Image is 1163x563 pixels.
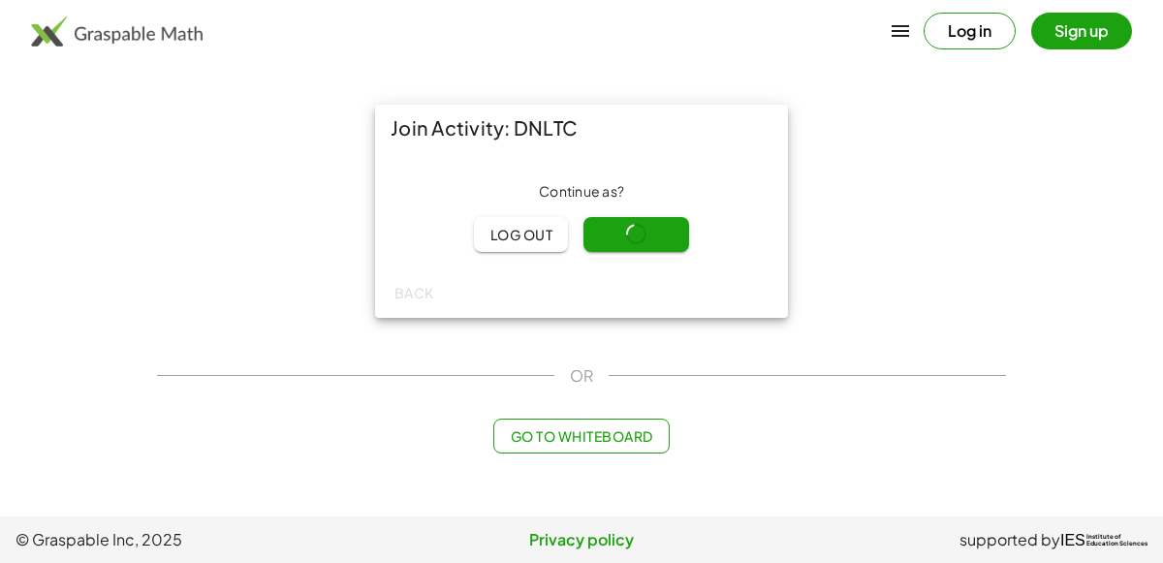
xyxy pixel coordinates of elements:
span: Institute of Education Sciences [1086,534,1147,547]
div: Continue as ? [391,182,772,202]
span: Go to Whiteboard [510,427,652,445]
button: Log in [924,13,1016,49]
span: Log out [489,226,552,243]
button: Go to Whiteboard [493,419,669,454]
span: supported by [959,528,1060,551]
span: OR [570,364,593,388]
div: Join Activity: DNLTC [375,105,788,151]
a: IESInstitute ofEducation Sciences [1060,528,1147,551]
span: IES [1060,531,1085,549]
button: Log out [474,217,568,252]
span: © Graspable Inc, 2025 [16,528,393,551]
a: Privacy policy [393,528,770,551]
button: Sign up [1031,13,1132,49]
